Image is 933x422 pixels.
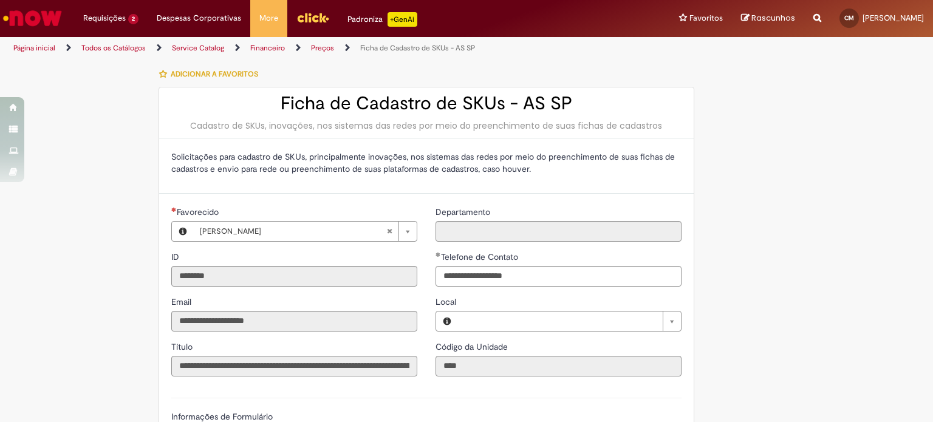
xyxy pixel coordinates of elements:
[436,356,682,376] input: Código da Unidade
[171,411,273,422] label: Informações de Formulário
[172,222,194,241] button: Favorecido, Visualizar este registro Carla Felix Matheus
[171,266,417,287] input: ID
[171,151,682,175] p: Solicitações para cadastro de SKUs, principalmente inovações, nos sistemas das redes por meio do ...
[388,12,417,27] p: +GenAi
[436,252,441,257] span: Obrigatório Preenchido
[171,341,195,353] label: Somente leitura - Título
[200,222,386,241] span: [PERSON_NAME]
[311,43,334,53] a: Preços
[751,12,795,24] span: Rascunhos
[171,251,182,262] span: Somente leitura - ID
[81,43,146,53] a: Todos os Catálogos
[296,9,329,27] img: click_logo_yellow_360x200.png
[436,221,682,242] input: Departamento
[9,37,613,60] ul: Trilhas de página
[741,13,795,24] a: Rascunhos
[436,311,458,331] button: Local, Visualizar este registro
[441,251,521,262] span: Telefone de Contato
[380,222,398,241] abbr: Limpar campo Favorecido
[259,12,278,24] span: More
[13,43,55,53] a: Página inicial
[171,296,194,308] label: Somente leitura - Email
[194,222,417,241] a: [PERSON_NAME]Limpar campo Favorecido
[171,356,417,376] input: Título
[436,206,493,217] span: Somente leitura - Departamento
[172,43,224,53] a: Service Catalog
[436,296,459,307] span: Local
[171,311,417,332] input: Email
[171,341,195,352] span: Somente leitura - Título
[1,6,64,30] img: ServiceNow
[171,120,682,132] div: Cadastro de SKUs, inovações, nos sistemas das redes por meio do preenchimento de suas fichas de c...
[436,341,510,352] span: Somente leitura - Código da Unidade
[436,266,682,287] input: Telefone de Contato
[171,94,682,114] h2: Ficha de Cadastro de SKUs - AS SP
[250,43,285,53] a: Financeiro
[436,341,510,353] label: Somente leitura - Código da Unidade
[157,12,241,24] span: Despesas Corporativas
[347,12,417,27] div: Padroniza
[458,311,681,331] a: Limpar campo Local
[171,207,177,212] span: Obrigatório Preenchido
[177,206,221,217] span: Necessários - Favorecido
[436,206,493,218] label: Somente leitura - Departamento
[171,69,258,79] span: Adicionar a Favoritos
[171,296,194,307] span: Somente leitura - Email
[159,61,265,87] button: Adicionar a Favoritos
[171,251,182,263] label: Somente leitura - ID
[863,13,924,23] span: [PERSON_NAME]
[128,14,138,24] span: 2
[689,12,723,24] span: Favoritos
[844,14,854,22] span: CM
[360,43,475,53] a: Ficha de Cadastro de SKUs - AS SP
[83,12,126,24] span: Requisições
